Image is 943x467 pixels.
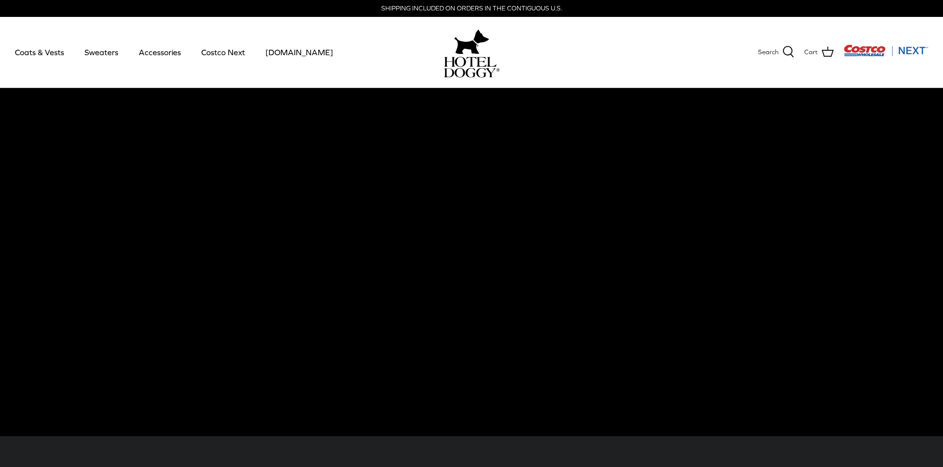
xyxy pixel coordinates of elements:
a: Coats & Vests [6,35,73,69]
a: hoteldoggy.com hoteldoggycom [444,27,500,78]
a: Visit Costco Next [844,51,928,58]
a: Costco Next [192,35,254,69]
img: hoteldoggy.com [454,27,489,57]
img: hoteldoggycom [444,57,500,78]
a: Cart [804,46,834,59]
img: Costco Next [844,44,928,57]
span: Cart [804,47,818,58]
a: Accessories [130,35,190,69]
span: Search [758,47,778,58]
a: Search [758,46,794,59]
a: [DOMAIN_NAME] [257,35,342,69]
a: Sweaters [76,35,127,69]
